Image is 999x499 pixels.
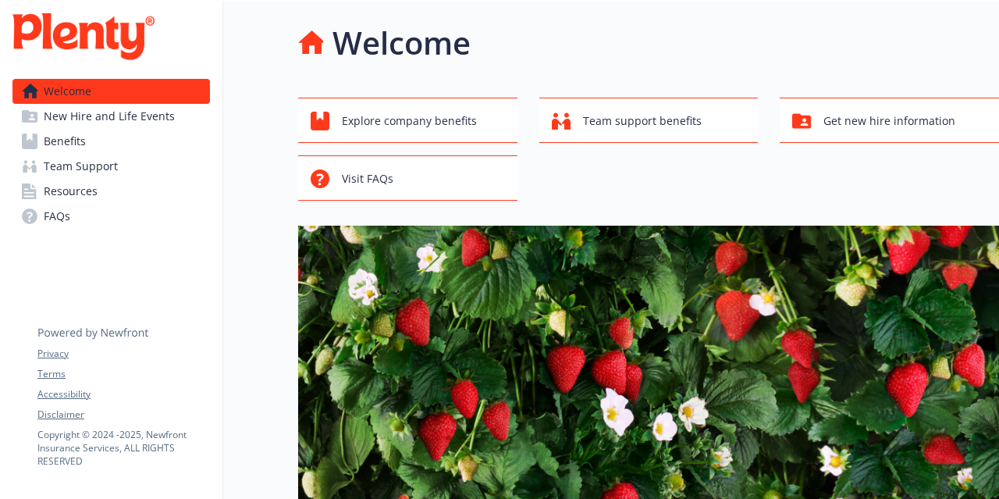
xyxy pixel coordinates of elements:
[37,428,209,468] p: Copyright © 2024 - 2025 , Newfront Insurance Services, ALL RIGHTS RESERVED
[780,98,999,143] button: Get new hire information
[342,164,393,194] span: Visit FAQs
[298,155,517,201] button: Visit FAQs
[37,347,209,361] a: Privacy
[12,179,210,204] a: Resources
[37,408,209,422] a: Disclaimer
[12,79,210,104] a: Welcome
[12,129,210,154] a: Benefits
[342,106,477,136] span: Explore company benefits
[44,129,86,154] span: Benefits
[12,154,210,179] a: Team Support
[44,154,118,179] span: Team Support
[332,20,471,66] h1: Welcome
[44,204,70,229] span: FAQs
[44,79,91,104] span: Welcome
[12,204,210,229] a: FAQs
[44,179,98,204] span: Resources
[44,104,175,129] span: New Hire and Life Events
[37,387,209,401] a: Accessibility
[539,98,759,143] button: Team support benefits
[12,104,210,129] a: New Hire and Life Events
[37,367,209,381] a: Terms
[298,98,517,143] button: Explore company benefits
[823,106,955,136] span: Get new hire information
[583,106,702,136] span: Team support benefits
